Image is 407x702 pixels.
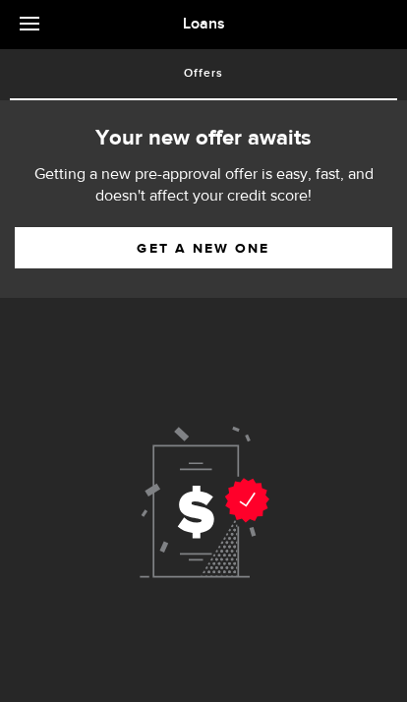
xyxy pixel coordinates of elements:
[10,49,397,98] a: Offers
[15,164,392,207] p: Getting a new pre-approval offer is easy, fast, and doesn't affect your credit score!
[183,15,225,33] span: Loans
[324,619,407,702] iframe: LiveChat chat widget
[15,227,392,268] a: Get a new one
[15,123,392,154] h2: Your new offer awaits
[10,49,397,100] ul: Tabs Navigation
